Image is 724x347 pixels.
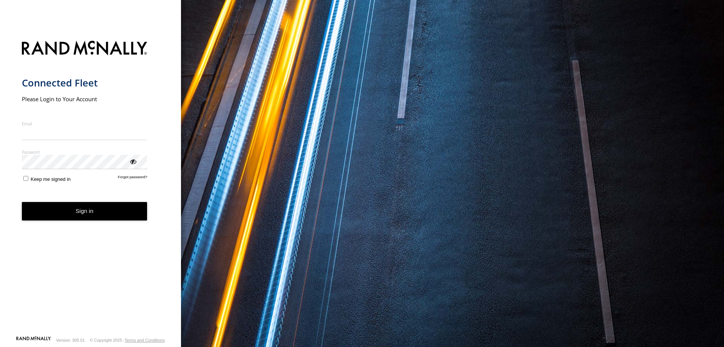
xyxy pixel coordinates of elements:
[22,121,147,126] label: Email
[22,149,147,155] label: Password
[56,338,85,342] div: Version: 305.01
[90,338,165,342] div: © Copyright 2025 -
[22,77,147,89] h1: Connected Fleet
[23,176,28,181] input: Keep me signed in
[22,36,160,336] form: main
[22,39,147,59] img: Rand McNally
[129,157,137,165] div: ViewPassword
[22,95,147,103] h2: Please Login to Your Account
[125,338,165,342] a: Terms and Conditions
[31,176,71,182] span: Keep me signed in
[16,336,51,344] a: Visit our Website
[118,175,147,182] a: Forgot password?
[22,202,147,221] button: Sign in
